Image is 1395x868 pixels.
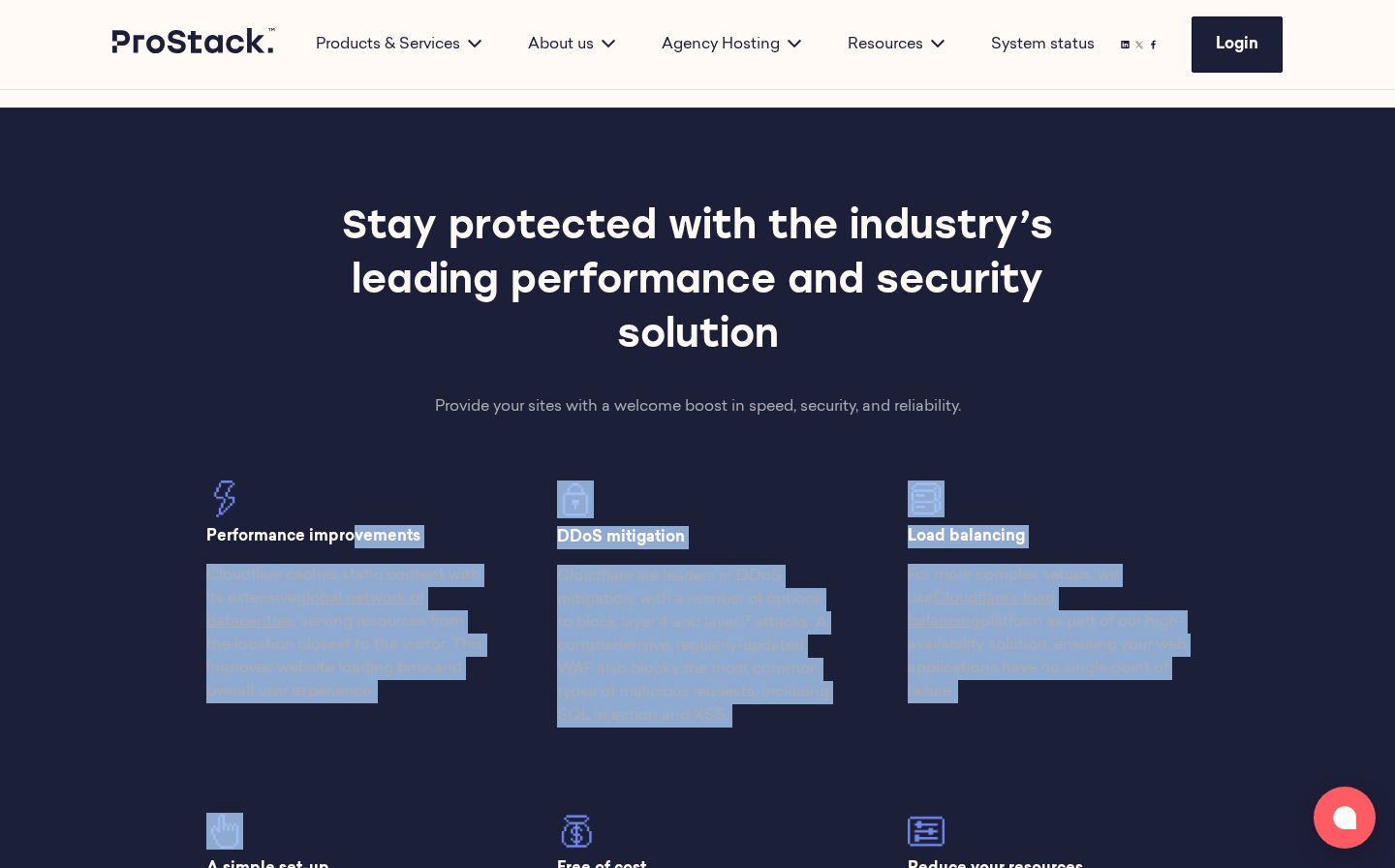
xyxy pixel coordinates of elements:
span: Login [1216,37,1258,52]
p: Cloudflare caches static content with its extensive , serving resources from the location closest... [206,564,487,703]
div: Agency Hosting [638,33,824,56]
img: server stack [908,480,945,517]
a: Login [1192,16,1283,73]
div: Products & Services [293,33,505,56]
img: One click icon [206,813,243,850]
img: No setup fee [557,813,594,850]
a: global network of datacentres [206,591,424,630]
button: Open chat window [1314,787,1376,849]
div: Resources [824,33,968,56]
p: DDoS mitigation [557,526,838,549]
p: Performance improvements [206,525,487,548]
img: Panel icon [908,813,945,850]
p: Provide your sites with a welcome boost in speed, security, and reliability. [382,395,1013,418]
a: System status [991,33,1095,56]
p: Load balancing [908,525,1189,548]
div: About us [505,33,638,56]
h2: Stay protected with the industry’s leading performance and security solution [276,201,1119,364]
a: Prostack logo [112,28,277,61]
a: Cloudflare’s load balancing [908,591,1055,630]
p: Cloudflare are leaders in DDoS mitigation, with a number of options to block layer 4 and layer 7 ... [557,565,838,728]
img: Power ico [206,480,243,517]
img: ssl icon [557,480,594,517]
p: For more complex setups, we use platform as part of our high-availability solution, ensuring your... [908,564,1189,703]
